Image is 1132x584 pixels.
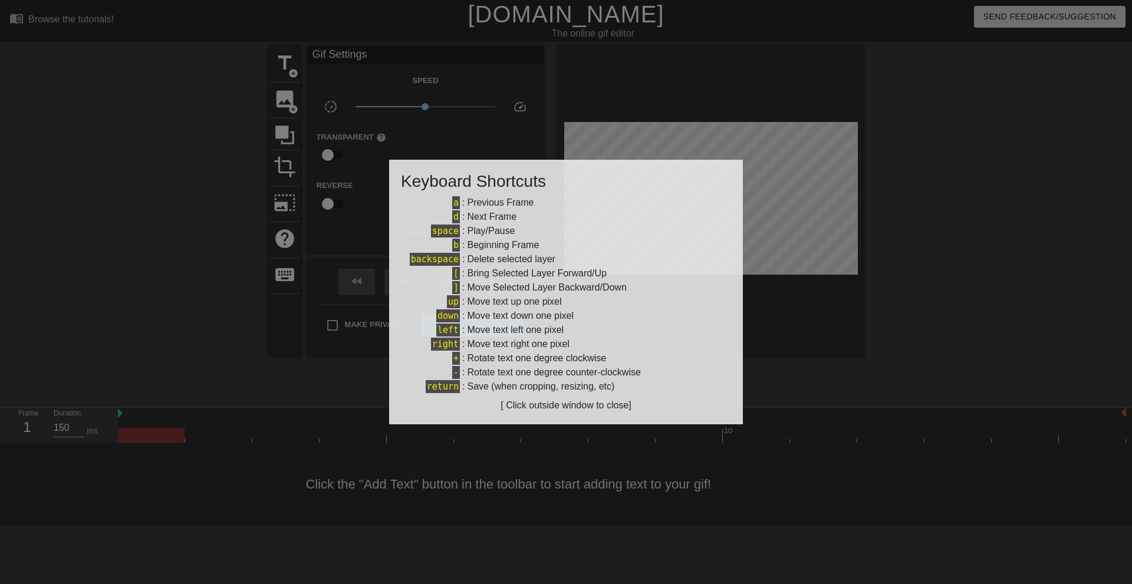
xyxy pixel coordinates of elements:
div: Bring Selected Layer Forward/Up [467,266,607,281]
span: left [436,324,460,336]
span: space [431,225,460,237]
span: d [452,210,460,223]
span: down [436,309,460,322]
span: - [452,366,460,379]
div: Move Selected Layer Backward/Down [467,281,626,295]
div: : [401,295,731,309]
div: Move text left one pixel [467,323,564,337]
div: Save (when cropping, resizing, etc) [467,380,614,394]
div: : [401,337,731,351]
div: : [401,309,731,323]
div: Move text right one pixel [467,337,569,351]
span: [ [452,267,460,280]
div: [ Click outside window to close] [401,398,731,413]
div: : [401,365,731,380]
div: : [401,266,731,281]
span: + [452,352,460,365]
div: : [401,281,731,295]
span: right [431,338,460,351]
div: : [401,224,731,238]
div: : [401,380,731,394]
span: ] [452,281,460,294]
div: Play/Pause [467,224,515,238]
div: Rotate text one degree counter-clockwise [467,365,640,380]
div: Next Frame [467,210,516,224]
span: b [452,239,460,252]
div: : [401,351,731,365]
div: : [401,238,731,252]
span: return [426,380,460,393]
h3: Keyboard Shortcuts [401,171,731,192]
div: Move text down one pixel [467,309,574,323]
div: Rotate text one degree clockwise [467,351,606,365]
div: : [401,196,731,210]
span: backspace [410,253,460,266]
div: Delete selected layer [467,252,555,266]
div: Previous Frame [467,196,534,210]
div: : [401,210,731,224]
div: Move text up one pixel [467,295,561,309]
div: Beginning Frame [467,238,539,252]
div: : [401,252,731,266]
span: a [452,196,460,209]
div: : [401,323,731,337]
span: up [447,295,460,308]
